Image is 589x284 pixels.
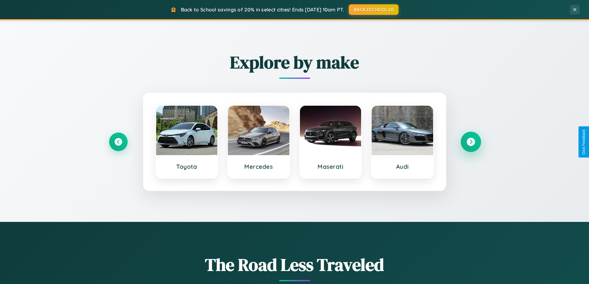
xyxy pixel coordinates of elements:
[349,4,399,15] button: BACK2SCHOOL20
[234,163,283,170] h3: Mercedes
[162,163,211,170] h3: Toyota
[306,163,355,170] h3: Maserati
[181,6,344,13] span: Back to School savings of 20% in select cities! Ends [DATE] 10am PT.
[582,129,586,155] div: Give Feedback
[109,50,480,74] h2: Explore by make
[109,253,480,277] h1: The Road Less Traveled
[378,163,427,170] h3: Audi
